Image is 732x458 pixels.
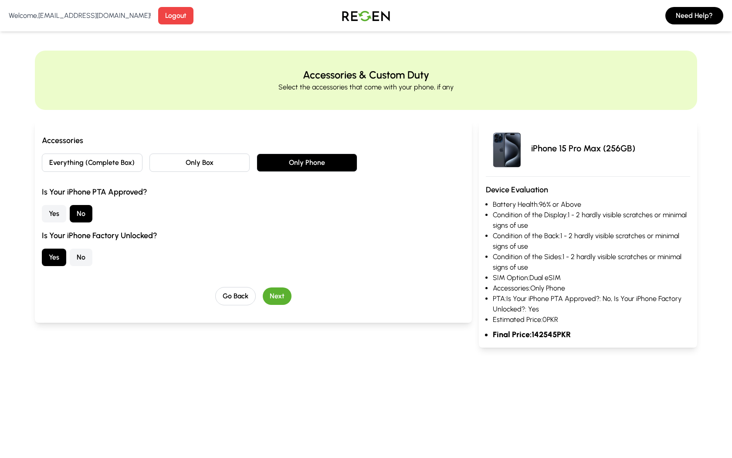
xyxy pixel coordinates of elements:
[493,294,690,314] li: PTA: Is Your iPhone PTA Approved?: No, Is Your iPhone Factory Unlocked?: Yes
[493,273,690,283] li: SIM Option: Dual eSIM
[493,328,690,341] li: Final Price: 142545 PKR
[303,68,429,82] h2: Accessories & Custom Duty
[531,142,635,154] p: iPhone 15 Pro Max (256GB)
[42,229,465,242] h3: Is Your iPhone Factory Unlocked?
[278,82,454,92] p: Select the accessories that come with your phone, if any
[493,199,690,210] li: Battery Health: 96% or Above
[42,154,142,172] button: Everything (Complete Box)
[493,210,690,231] li: Condition of the Display: 1 - 2 hardly visible scratches or minimal signs of use
[158,7,193,24] button: Logout
[42,134,465,147] h3: Accessories
[257,154,357,172] button: Only Phone
[493,231,690,252] li: Condition of the Back: 1 - 2 hardly visible scratches or minimal signs of use
[42,186,465,198] h3: Is Your iPhone PTA Approved?
[9,10,151,21] p: Welcome, [EMAIL_ADDRESS][DOMAIN_NAME] !
[493,252,690,273] li: Condition of the Sides: 1 - 2 hardly visible scratches or minimal signs of use
[335,3,396,28] img: Logo
[486,127,528,169] img: iPhone 15 Pro Max
[215,287,256,305] button: Go Back
[486,184,690,196] h3: Device Evaluation
[493,283,690,294] li: Accessories: Only Phone
[42,205,66,222] button: Yes
[70,249,92,266] button: No
[42,249,66,266] button: Yes
[263,287,291,305] button: Next
[70,205,92,222] button: No
[665,7,723,24] button: Need Help?
[493,314,690,325] li: Estimated Price: 0 PKR
[149,154,250,172] button: Only Box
